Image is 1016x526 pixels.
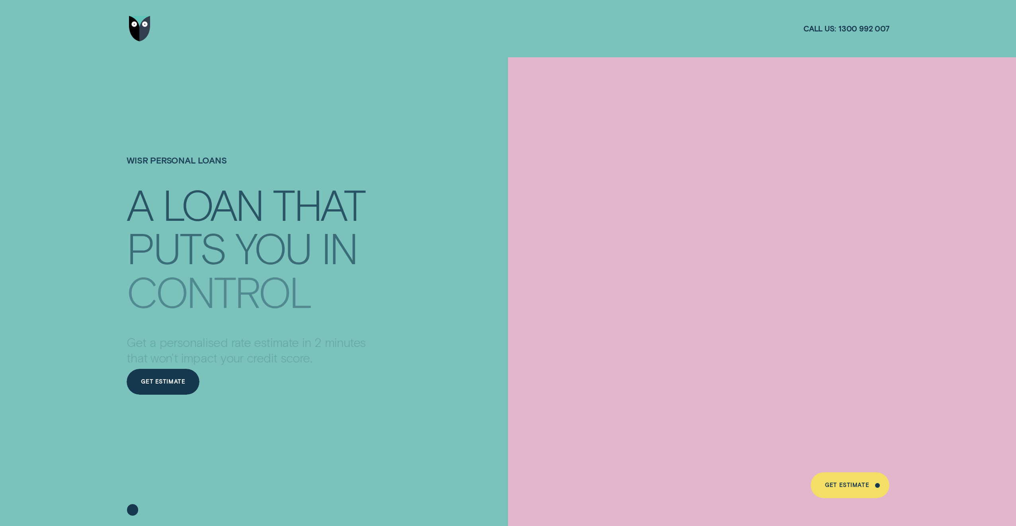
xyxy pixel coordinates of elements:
div: YOU [235,227,311,267]
span: Call us: [803,23,836,33]
h4: A LOAN THAT PUTS YOU IN CONTROL [127,180,375,300]
div: A [127,184,152,224]
a: Call us:1300 992 007 [803,23,889,33]
div: CONTROL [127,271,311,311]
span: 1300 992 007 [838,23,889,33]
img: Wisr [129,16,150,42]
div: THAT [273,184,364,224]
h1: Wisr Personal Loans [127,155,375,181]
a: Get Estimate [811,472,889,498]
a: Get Estimate [127,369,199,395]
div: LOAN [162,184,263,224]
p: Get a personalised rate estimate in 2 minutes that won't impact your credit score. [127,334,375,365]
div: PUTS [127,227,225,267]
div: IN [321,227,357,267]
